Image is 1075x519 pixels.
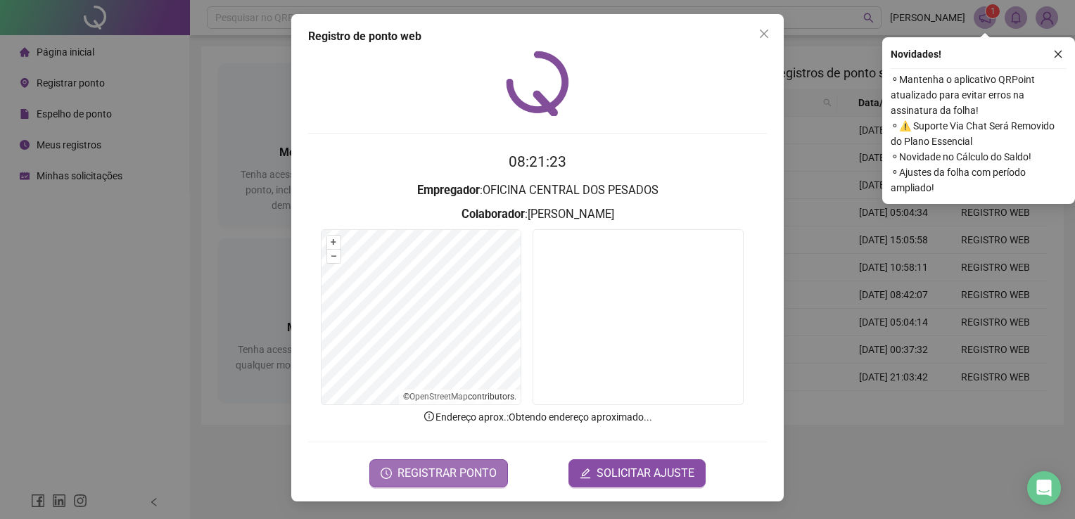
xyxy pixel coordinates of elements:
div: Registro de ponto web [308,28,767,45]
span: info-circle [423,410,435,423]
span: edit [580,468,591,479]
span: SOLICITAR AJUSTE [597,465,694,482]
span: REGISTRAR PONTO [397,465,497,482]
span: ⚬ Mantenha o aplicativo QRPoint atualizado para evitar erros na assinatura da folha! [891,72,1067,118]
h3: : [PERSON_NAME] [308,205,767,224]
button: REGISTRAR PONTO [369,459,508,487]
span: close [1053,49,1063,59]
button: + [327,236,341,249]
time: 08:21:23 [509,153,566,170]
img: QRPoint [506,51,569,116]
li: © contributors. [403,392,516,402]
span: close [758,28,770,39]
strong: Colaborador [462,207,525,221]
button: Close [753,23,775,45]
div: Open Intercom Messenger [1027,471,1061,505]
span: ⚬ ⚠️ Suporte Via Chat Será Removido do Plano Essencial [891,118,1067,149]
h3: : OFICINA CENTRAL DOS PESADOS [308,181,767,200]
button: editSOLICITAR AJUSTE [568,459,706,487]
span: ⚬ Ajustes da folha com período ampliado! [891,165,1067,196]
p: Endereço aprox. : Obtendo endereço aproximado... [308,409,767,425]
span: clock-circle [381,468,392,479]
span: Novidades ! [891,46,941,62]
button: – [327,250,341,263]
span: ⚬ Novidade no Cálculo do Saldo! [891,149,1067,165]
strong: Empregador [417,184,480,197]
a: OpenStreetMap [409,392,468,402]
